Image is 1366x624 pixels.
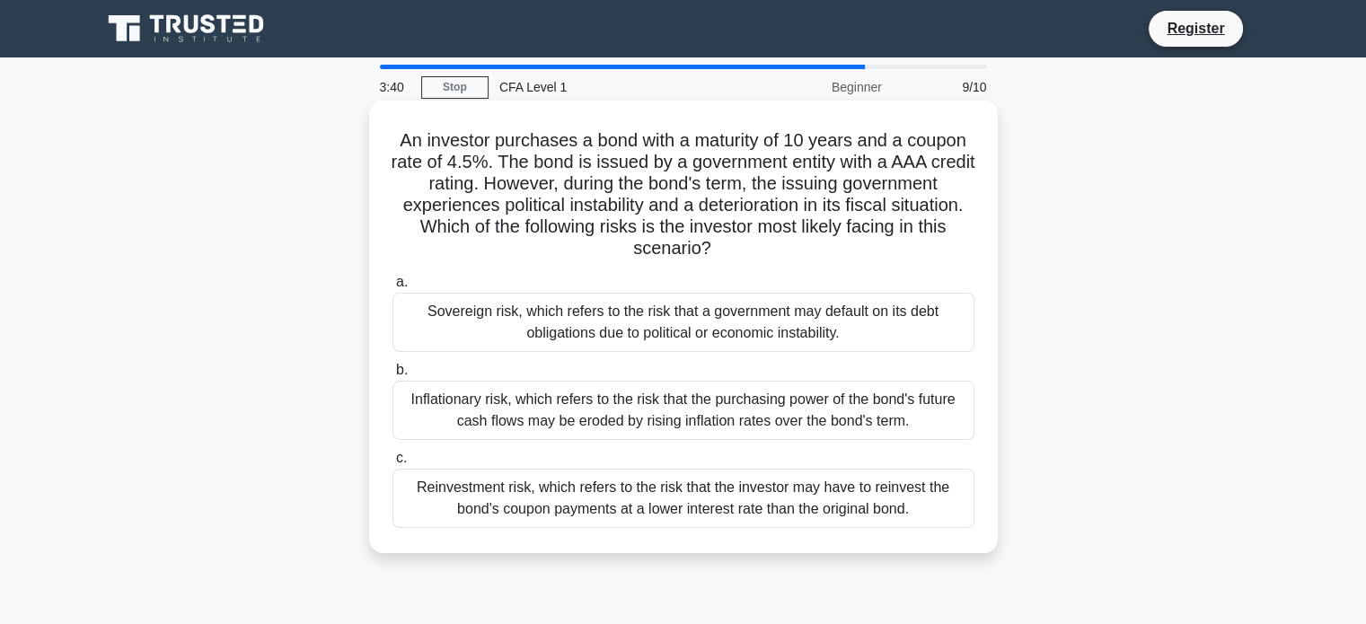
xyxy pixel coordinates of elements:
[1156,17,1235,40] a: Register
[391,129,976,260] h5: An investor purchases a bond with a maturity of 10 years and a coupon rate of 4.5%. The bond is i...
[396,274,408,289] span: a.
[421,76,489,99] a: Stop
[392,469,974,528] div: Reinvestment risk, which refers to the risk that the investor may have to reinvest the bond's cou...
[736,69,893,105] div: Beginner
[396,362,408,377] span: b.
[392,381,974,440] div: Inflationary risk, which refers to the risk that the purchasing power of the bond's future cash f...
[396,450,407,465] span: c.
[893,69,998,105] div: 9/10
[489,69,736,105] div: CFA Level 1
[369,69,421,105] div: 3:40
[392,293,974,352] div: Sovereign risk, which refers to the risk that a government may default on its debt obligations du...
